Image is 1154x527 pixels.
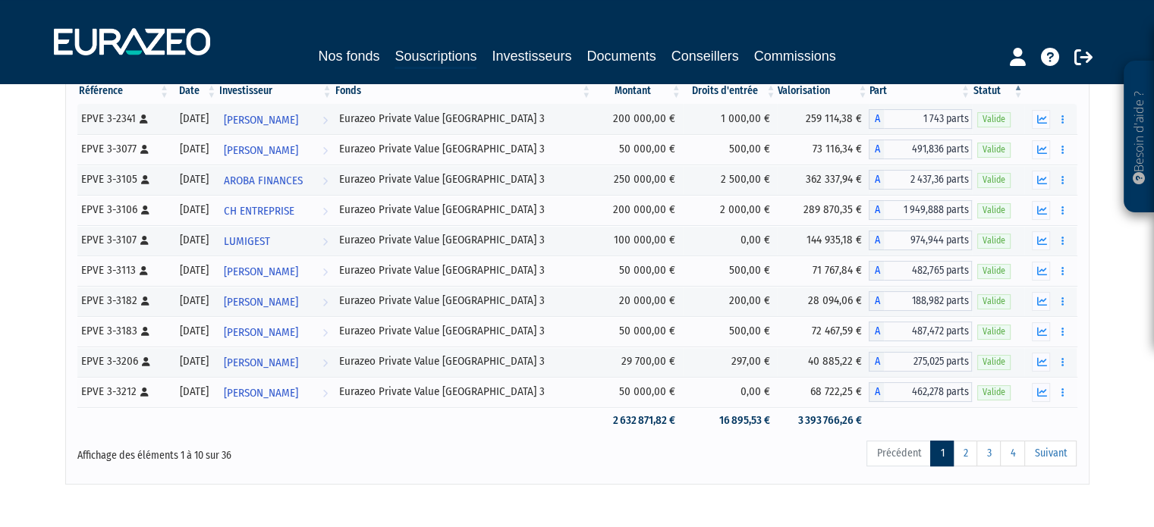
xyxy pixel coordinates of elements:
span: [PERSON_NAME] [224,258,298,286]
td: 73 116,34 € [777,134,869,165]
span: A [869,231,884,250]
a: 1 [930,441,954,466]
td: 500,00 € [683,134,778,165]
div: EPVE 3-2341 [81,111,165,127]
img: 1732889491-logotype_eurazeo_blanc_rvb.png [54,28,210,55]
i: [Français] Personne physique [141,296,149,306]
div: Eurazeo Private Value [GEOGRAPHIC_DATA] 3 [339,323,588,339]
i: Voir l'investisseur [322,258,328,286]
span: [PERSON_NAME] [224,288,298,316]
div: A - Eurazeo Private Value Europe 3 [869,140,971,159]
div: A - Eurazeo Private Value Europe 3 [869,291,971,311]
div: Eurazeo Private Value [GEOGRAPHIC_DATA] 3 [339,384,588,400]
td: 20 000,00 € [593,286,683,316]
td: 362 337,94 € [777,165,869,195]
span: A [869,170,884,190]
span: 1 743 parts [884,109,971,129]
a: AROBA FINANCES [218,165,333,195]
span: Valide [977,264,1011,278]
a: [PERSON_NAME] [218,104,333,134]
a: CH ENTREPRISE [218,195,333,225]
a: Nos fonds [318,45,379,67]
i: [Français] Personne physique [140,236,149,245]
div: A - Eurazeo Private Value Europe 3 [869,261,971,281]
span: [PERSON_NAME] [224,318,298,347]
div: EPVE 3-3077 [81,141,165,157]
td: 50 000,00 € [593,256,683,286]
span: [PERSON_NAME] [224,379,298,407]
span: A [869,140,884,159]
td: 29 700,00 € [593,347,683,377]
div: [DATE] [176,384,212,400]
a: Conseillers [671,45,739,67]
div: A - Eurazeo Private Value Europe 3 [869,322,971,341]
span: 188,982 parts [884,291,971,311]
span: [PERSON_NAME] [224,349,298,377]
i: Voir l'investisseur [322,379,328,407]
span: Valide [977,385,1011,400]
div: Affichage des éléments 1 à 10 sur 36 [77,439,481,463]
th: Montant: activer pour trier la colonne par ordre croissant [593,78,683,104]
div: A - Eurazeo Private Value Europe 3 [869,382,971,402]
a: 4 [1000,441,1025,466]
div: EPVE 3-3212 [81,384,165,400]
div: [DATE] [176,353,212,369]
a: [PERSON_NAME] [218,347,333,377]
div: A - Eurazeo Private Value Europe 3 [869,231,971,250]
a: LUMIGEST [218,225,333,256]
span: A [869,382,884,402]
div: [DATE] [176,171,212,187]
div: EPVE 3-3183 [81,323,165,339]
i: Voir l'investisseur [322,288,328,316]
div: [DATE] [176,111,212,127]
i: [Français] Personne physique [140,266,148,275]
td: 71 767,84 € [777,256,869,286]
div: A - Eurazeo Private Value Europe 3 [869,200,971,220]
span: CH ENTREPRISE [224,197,294,225]
td: 500,00 € [683,256,778,286]
span: A [869,322,884,341]
td: 289 870,35 € [777,195,869,225]
div: Eurazeo Private Value [GEOGRAPHIC_DATA] 3 [339,353,588,369]
a: [PERSON_NAME] [218,377,333,407]
td: 68 722,25 € [777,377,869,407]
td: 297,00 € [683,347,778,377]
div: Eurazeo Private Value [GEOGRAPHIC_DATA] 3 [339,171,588,187]
div: Eurazeo Private Value [GEOGRAPHIC_DATA] 3 [339,141,588,157]
a: [PERSON_NAME] [218,286,333,316]
th: Droits d'entrée: activer pour trier la colonne par ordre croissant [683,78,778,104]
div: EPVE 3-3106 [81,202,165,218]
i: [Français] Personne physique [141,175,149,184]
td: 2 000,00 € [683,195,778,225]
th: Part: activer pour trier la colonne par ordre croissant [869,78,971,104]
i: Voir l'investisseur [322,349,328,377]
span: A [869,291,884,311]
span: Valide [977,173,1011,187]
div: EPVE 3-3206 [81,353,165,369]
span: A [869,109,884,129]
i: Voir l'investisseur [322,167,328,195]
span: Valide [977,234,1011,248]
a: Documents [587,45,656,67]
span: 275,025 parts [884,352,971,372]
th: Date: activer pour trier la colonne par ordre croissant [171,78,218,104]
i: [Français] Personne physique [142,357,150,366]
div: Eurazeo Private Value [GEOGRAPHIC_DATA] 3 [339,262,588,278]
td: 500,00 € [683,316,778,347]
span: Valide [977,112,1011,127]
td: 1 000,00 € [683,104,778,134]
td: 16 895,53 € [683,407,778,434]
span: [PERSON_NAME] [224,136,298,165]
div: A - Eurazeo Private Value Europe 3 [869,109,971,129]
div: Eurazeo Private Value [GEOGRAPHIC_DATA] 3 [339,293,588,309]
th: Investisseur: activer pour trier la colonne par ordre croissant [218,78,333,104]
td: 0,00 € [683,225,778,256]
td: 3 393 766,26 € [777,407,869,434]
div: [DATE] [176,232,212,248]
a: Suivant [1024,441,1077,466]
span: LUMIGEST [224,227,270,256]
div: EPVE 3-3182 [81,293,165,309]
i: Voir l'investisseur [322,318,328,347]
span: 482,765 parts [884,261,971,281]
span: 487,472 parts [884,322,971,341]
